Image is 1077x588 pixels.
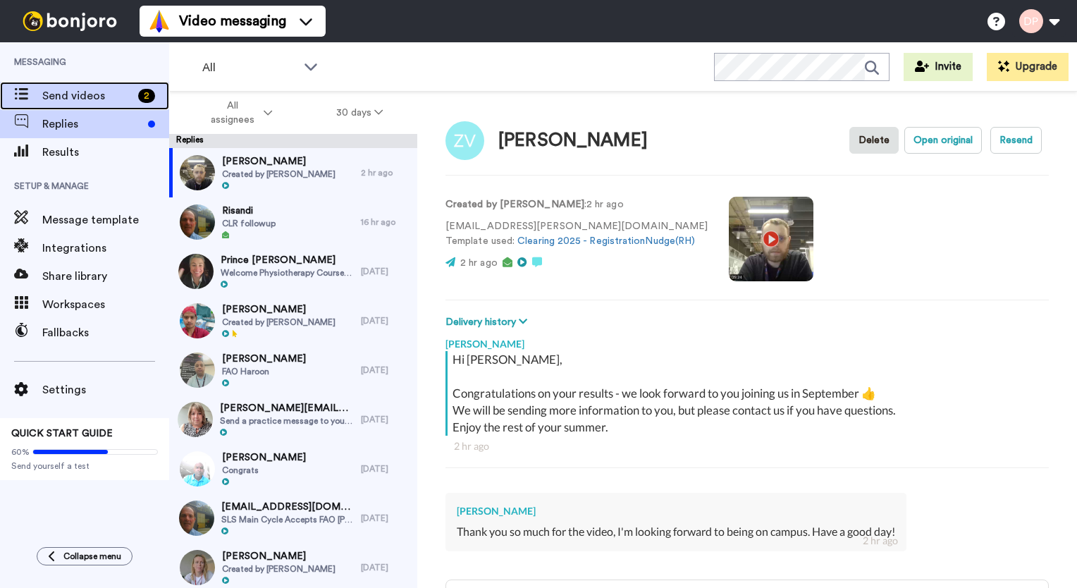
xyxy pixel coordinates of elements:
span: All assignees [204,99,261,127]
span: SLS Main Cycle Accepts FAO [PERSON_NAME] [221,514,354,525]
span: Message template [42,212,169,228]
img: 302847df-ee79-416a-be10-e70b379c65ff-thumb.jpg [178,402,213,437]
span: [PERSON_NAME] [222,451,306,465]
button: Collapse menu [37,547,133,565]
button: Delivery history [445,314,531,330]
span: [PERSON_NAME] [222,154,336,169]
button: Open original [904,127,982,154]
div: [DATE] [361,463,410,474]
div: [DATE] [361,414,410,425]
img: b2988a14-a979-4609-9542-62207dd7de4b-thumb.jpg [179,501,214,536]
a: [PERSON_NAME]Created by [PERSON_NAME][DATE] [169,296,417,345]
div: [DATE] [361,365,410,376]
img: 75ede844-e2e9-4151-9286-92490e04c588-thumb.jpg [180,550,215,585]
span: QUICK START GUIDE [11,429,113,439]
span: [PERSON_NAME] [222,302,336,317]
button: Delete [849,127,899,154]
img: 33d9a89e-919b-453e-a45a-bf788fb7678e-thumb.jpg [180,204,215,240]
button: Upgrade [987,53,1069,81]
span: 60% [11,446,30,458]
span: Created by [PERSON_NAME] [222,317,336,328]
span: CLR followup [222,218,276,229]
div: [PERSON_NAME] [457,504,895,518]
span: Video messaging [179,11,286,31]
span: All [202,59,297,76]
p: [EMAIL_ADDRESS][PERSON_NAME][DOMAIN_NAME] Template used: [445,219,708,249]
span: Send a practice message to yourself [220,415,354,427]
a: [PERSON_NAME][EMAIL_ADDRESS][PERSON_NAME][DOMAIN_NAME]Send a practice message to yourself[DATE] [169,395,417,444]
span: Risandi [222,204,276,218]
span: [PERSON_NAME] [222,352,306,366]
span: Prince [PERSON_NAME] [221,253,354,267]
span: Collapse menu [63,551,121,562]
div: [PERSON_NAME] [445,330,1049,351]
span: Workspaces [42,296,169,313]
div: [PERSON_NAME] [498,130,648,151]
button: 30 days [304,100,415,125]
span: Integrations [42,240,169,257]
img: bj-logo-header-white.svg [17,11,123,31]
a: Prince [PERSON_NAME]Welcome Physiotherapy Course [GEOGRAPHIC_DATA][DATE] [169,247,417,296]
span: Created by [PERSON_NAME] [222,563,336,575]
div: Replies [169,134,417,148]
span: [EMAIL_ADDRESS][DOMAIN_NAME] [221,500,354,514]
div: [DATE] [361,266,410,277]
span: Congrats [222,465,306,476]
div: 2 [138,89,155,103]
span: Replies [42,116,142,133]
a: [PERSON_NAME]Congrats[DATE] [169,444,417,494]
p: : 2 hr ago [445,197,708,212]
span: [PERSON_NAME][EMAIL_ADDRESS][PERSON_NAME][DOMAIN_NAME] [220,401,354,415]
span: Share library [42,268,169,285]
img: 279dd98c-2279-4dd9-a28d-6a7634cae714-thumb.jpg [180,155,215,190]
span: Send yourself a test [11,460,158,472]
img: 0d0302dc-0a7f-44cd-a0a5-8dad1a32a5b6-thumb.jpg [180,303,215,338]
img: 3289438b-b23d-4c72-be3a-584fcc502245-thumb.jpg [178,254,214,289]
img: 75364cf7-7557-4ced-9b0f-b146d891accc-thumb.jpg [180,451,215,486]
span: Created by [PERSON_NAME] [222,169,336,180]
a: Clearing 2025 - RegistrationNudge(RH) [517,236,695,246]
img: Image of ZOARD VINCZE [445,121,484,160]
span: Results [42,144,169,161]
span: 2 hr ago [460,258,498,268]
span: [PERSON_NAME] [222,549,336,563]
button: All assignees [172,93,304,133]
div: [DATE] [361,315,410,326]
a: [EMAIL_ADDRESS][DOMAIN_NAME]SLS Main Cycle Accepts FAO [PERSON_NAME][DATE] [169,494,417,543]
img: vm-color.svg [148,10,171,32]
div: 2 hr ago [361,167,410,178]
button: Resend [990,127,1042,154]
span: Fallbacks [42,324,169,341]
img: 3fd26674-e65b-43ad-a6e6-ba8d5ce001d8-thumb.jpg [180,353,215,388]
div: [DATE] [361,513,410,524]
div: Thank you so much for the video, I'm looking forward to being on campus. Have a good day! [457,524,895,540]
span: Welcome Physiotherapy Course [GEOGRAPHIC_DATA] [221,267,354,278]
div: [DATE] [361,562,410,573]
div: Hi [PERSON_NAME], Congratulations on your results - we look forward to you joining us in Septembe... [453,351,1045,436]
span: Settings [42,381,169,398]
div: 16 hr ago [361,216,410,228]
a: [PERSON_NAME]FAO Haroon[DATE] [169,345,417,395]
strong: Created by [PERSON_NAME] [445,200,584,209]
span: Send videos [42,87,133,104]
a: [PERSON_NAME]Created by [PERSON_NAME]2 hr ago [169,148,417,197]
div: 2 hr ago [454,439,1040,453]
span: FAO Haroon [222,366,306,377]
div: 2 hr ago [863,534,898,548]
button: Invite [904,53,973,81]
a: RisandiCLR followup16 hr ago [169,197,417,247]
